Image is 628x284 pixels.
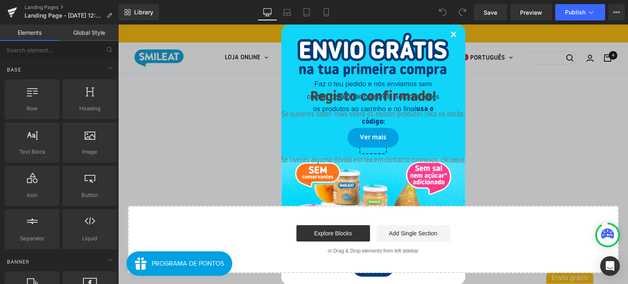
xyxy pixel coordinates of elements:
[334,132,348,139] a: aqui.
[6,258,30,266] span: Banner
[600,256,620,276] div: Open Intercom Messenger
[454,4,471,20] button: Redo
[555,4,605,20] button: Publish
[25,4,119,11] a: Landing Pages
[25,12,103,19] span: Landing Page - [DATE] 12:18:13
[242,108,268,119] span: Ver mais
[20,131,489,141] p: Se tiveres alguma dúvida entrea em contacto connosco, clica
[520,8,542,17] span: Preview
[8,227,114,251] iframe: Button to open loyalty program pop-up
[297,4,316,20] a: Tablet
[510,4,552,20] a: Preview
[65,148,114,156] span: Image
[258,4,277,20] a: Desktop
[316,4,336,20] a: Mobile
[7,104,57,113] span: Row
[23,224,487,229] p: or Drag & Drop elements from left sidebar
[608,4,625,20] button: More
[435,4,451,20] button: Undo
[258,201,332,217] a: Add Single Section
[59,25,119,41] a: Global Style
[229,103,280,123] a: Ver mais
[7,191,57,199] span: Icon
[277,4,297,20] a: Laptop
[65,234,114,243] span: Liquid
[65,191,114,199] span: Button
[134,9,153,16] span: Library
[565,9,585,16] span: Publish
[20,85,489,95] p: Se quiseres saber mais sobre os nossos produtos clica no botão:
[65,104,114,113] span: Heading
[6,66,22,74] span: Base
[484,8,497,17] span: Save
[178,201,252,217] a: Explore Blocks
[7,234,57,243] span: Separator
[119,4,159,20] a: New Library
[7,148,57,156] span: Text Block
